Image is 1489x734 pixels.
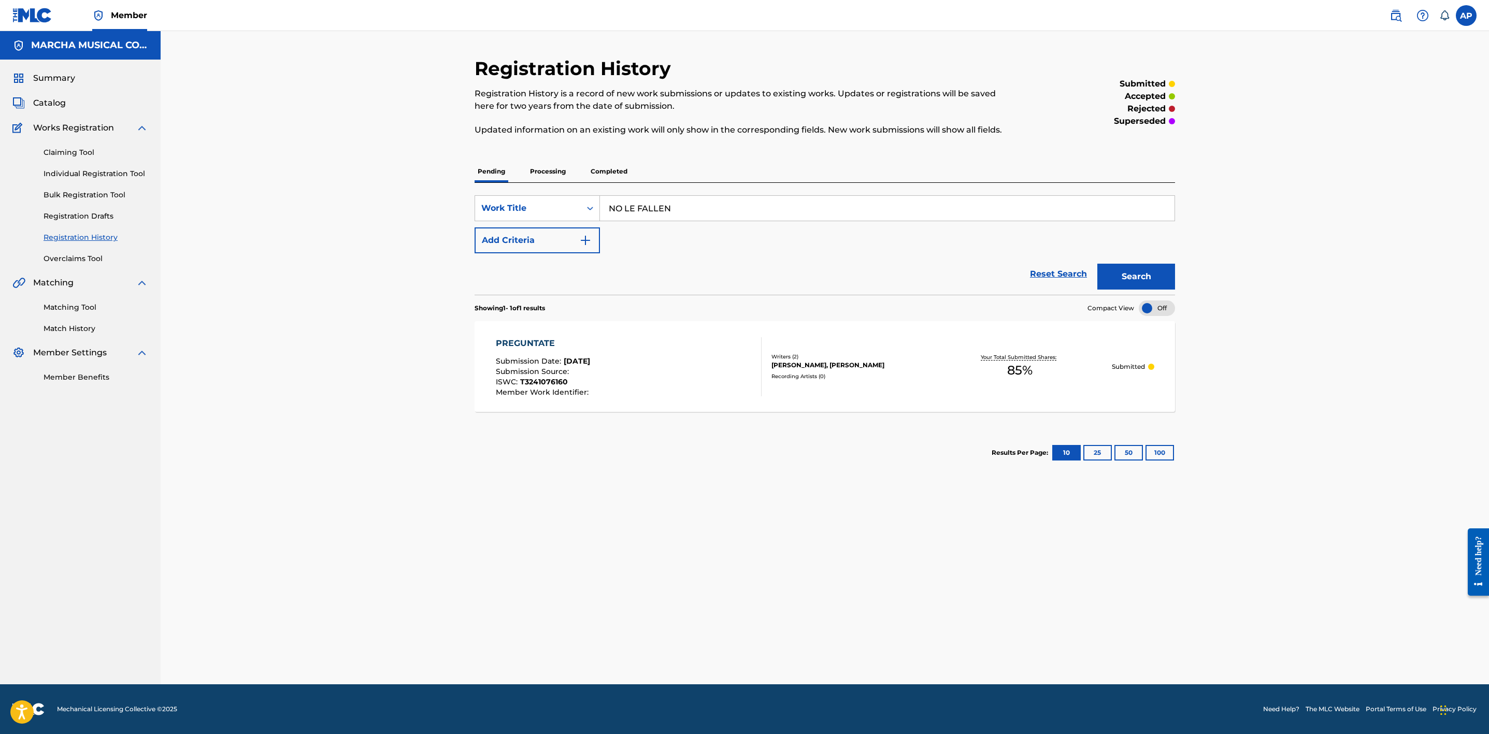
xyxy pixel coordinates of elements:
[1439,10,1450,21] div: Notifications
[564,356,590,366] span: [DATE]
[33,122,114,134] span: Works Registration
[1437,684,1489,734] div: Widget de chat
[1456,5,1477,26] div: User Menu
[12,39,25,52] img: Accounts
[1412,5,1433,26] div: Help
[44,232,148,243] a: Registration History
[1112,362,1145,371] p: Submitted
[496,356,564,366] span: Submission Date :
[588,161,631,182] p: Completed
[1114,115,1166,127] p: superseded
[12,97,25,109] img: Catalog
[1306,704,1359,714] a: The MLC Website
[475,304,545,313] p: Showing 1 - 1 of 1 results
[475,88,1014,112] p: Registration History is a record of new work submissions or updates to existing works. Updates or...
[1125,90,1166,103] p: accepted
[44,253,148,264] a: Overclaims Tool
[1433,704,1477,714] a: Privacy Policy
[111,9,147,21] span: Member
[771,353,928,361] div: Writers ( 2 )
[1087,304,1134,313] span: Compact View
[12,703,45,715] img: logo
[31,39,148,51] h5: MARCHA MUSICAL CORP.
[496,337,591,350] div: PREGUNTATE
[44,147,148,158] a: Claiming Tool
[1114,445,1143,460] button: 50
[1460,520,1489,603] iframe: Resource Center
[1146,445,1174,460] button: 100
[1416,9,1429,22] img: help
[992,448,1051,457] p: Results Per Page:
[44,168,148,179] a: Individual Registration Tool
[1097,264,1175,290] button: Search
[475,227,600,253] button: Add Criteria
[1007,361,1033,380] span: 85 %
[12,122,26,134] img: Works Registration
[12,72,25,84] img: Summary
[92,9,105,22] img: Top Rightsholder
[475,57,676,80] h2: Registration History
[1052,445,1081,460] button: 10
[475,161,508,182] p: Pending
[481,202,575,214] div: Work Title
[1390,9,1402,22] img: search
[1440,695,1447,726] div: Arrastrar
[771,361,928,370] div: [PERSON_NAME], [PERSON_NAME]
[1127,103,1166,115] p: rejected
[12,277,25,289] img: Matching
[771,372,928,380] div: Recording Artists ( 0 )
[1083,445,1112,460] button: 25
[33,277,74,289] span: Matching
[44,372,148,383] a: Member Benefits
[33,72,75,84] span: Summary
[981,353,1059,361] p: Your Total Submitted Shares:
[520,377,568,386] span: T3241076160
[44,211,148,222] a: Registration Drafts
[57,704,177,714] span: Mechanical Licensing Collective © 2025
[44,323,148,334] a: Match History
[1385,5,1406,26] a: Public Search
[475,321,1175,412] a: PREGUNTATESubmission Date:[DATE]Submission Source:ISWC:T3241076160Member Work Identifier:Writers ...
[496,367,571,376] span: Submission Source :
[496,377,520,386] span: ISWC :
[1263,704,1299,714] a: Need Help?
[12,8,52,23] img: MLC Logo
[1366,704,1426,714] a: Portal Terms of Use
[44,190,148,200] a: Bulk Registration Tool
[1120,78,1166,90] p: submitted
[475,124,1014,136] p: Updated information on an existing work will only show in the corresponding fields. New work subm...
[1025,263,1092,285] a: Reset Search
[579,234,592,247] img: 9d2ae6d4665cec9f34b9.svg
[33,347,107,359] span: Member Settings
[136,122,148,134] img: expand
[12,72,75,84] a: SummarySummary
[475,195,1175,295] form: Search Form
[12,347,25,359] img: Member Settings
[496,387,591,397] span: Member Work Identifier :
[44,302,148,313] a: Matching Tool
[1437,684,1489,734] iframe: Chat Widget
[527,161,569,182] p: Processing
[136,277,148,289] img: expand
[33,97,66,109] span: Catalog
[12,97,66,109] a: CatalogCatalog
[136,347,148,359] img: expand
